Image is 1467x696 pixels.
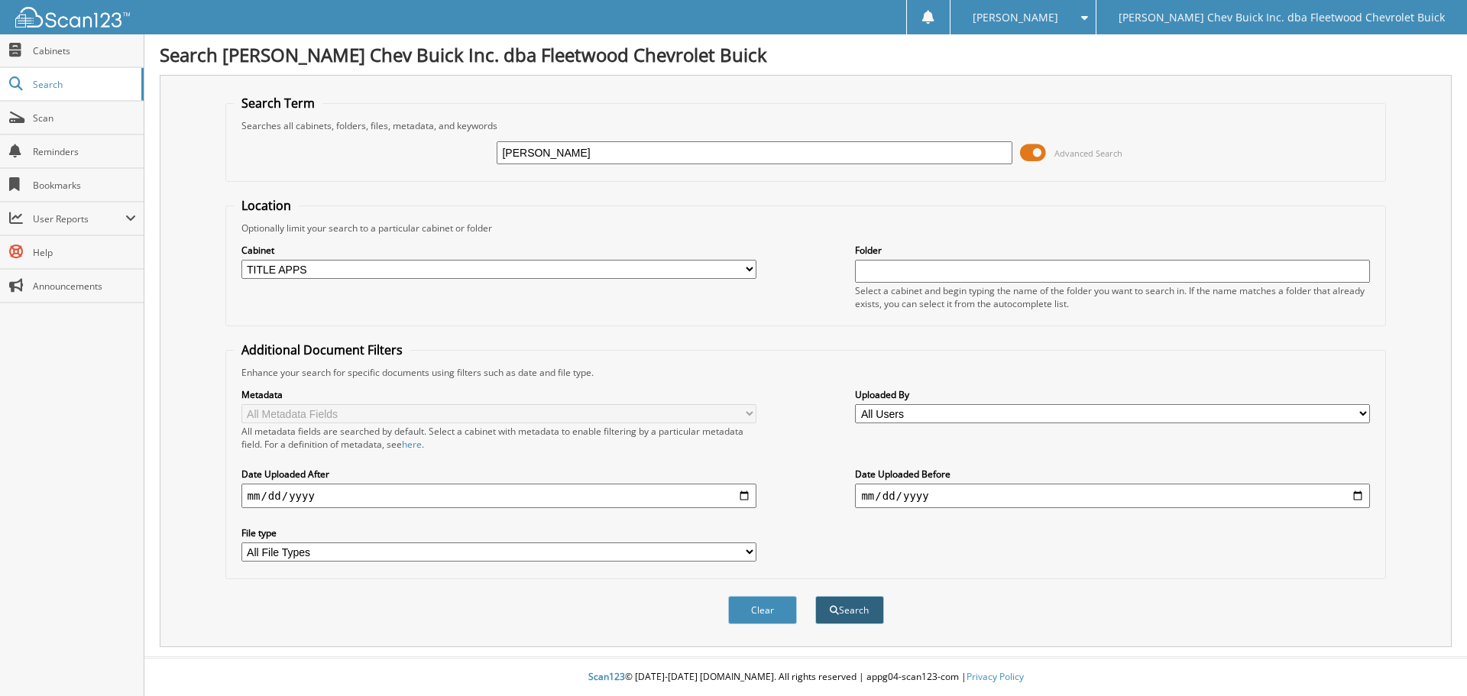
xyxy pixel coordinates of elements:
a: Privacy Policy [967,670,1024,683]
label: Cabinet [241,244,756,257]
button: Search [815,596,884,624]
span: Bookmarks [33,179,136,192]
legend: Location [234,197,299,214]
span: Announcements [33,280,136,293]
span: User Reports [33,212,125,225]
button: Clear [728,596,797,624]
span: Scan [33,112,136,125]
img: scan123-logo-white.svg [15,7,130,28]
span: Scan123 [588,670,625,683]
input: end [855,484,1370,508]
label: Uploaded By [855,388,1370,401]
label: Folder [855,244,1370,257]
label: Date Uploaded Before [855,468,1370,481]
div: Enhance your search for specific documents using filters such as date and file type. [234,366,1378,379]
div: © [DATE]-[DATE] [DOMAIN_NAME]. All rights reserved | appg04-scan123-com | [144,659,1467,696]
span: Search [33,78,134,91]
label: File type [241,526,756,539]
div: All metadata fields are searched by default. Select a cabinet with metadata to enable filtering b... [241,425,756,451]
input: start [241,484,756,508]
div: Select a cabinet and begin typing the name of the folder you want to search in. If the name match... [855,284,1370,310]
a: here [402,438,422,451]
div: Searches all cabinets, folders, files, metadata, and keywords [234,119,1378,132]
iframe: Chat Widget [1391,623,1467,696]
legend: Search Term [234,95,322,112]
h1: Search [PERSON_NAME] Chev Buick Inc. dba Fleetwood Chevrolet Buick [160,42,1452,67]
div: Optionally limit your search to a particular cabinet or folder [234,222,1378,235]
label: Metadata [241,388,756,401]
span: Advanced Search [1054,147,1122,159]
span: Reminders [33,145,136,158]
span: Cabinets [33,44,136,57]
span: Help [33,246,136,259]
legend: Additional Document Filters [234,342,410,358]
span: [PERSON_NAME] [973,13,1058,22]
span: [PERSON_NAME] Chev Buick Inc. dba Fleetwood Chevrolet Buick [1119,13,1445,22]
label: Date Uploaded After [241,468,756,481]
